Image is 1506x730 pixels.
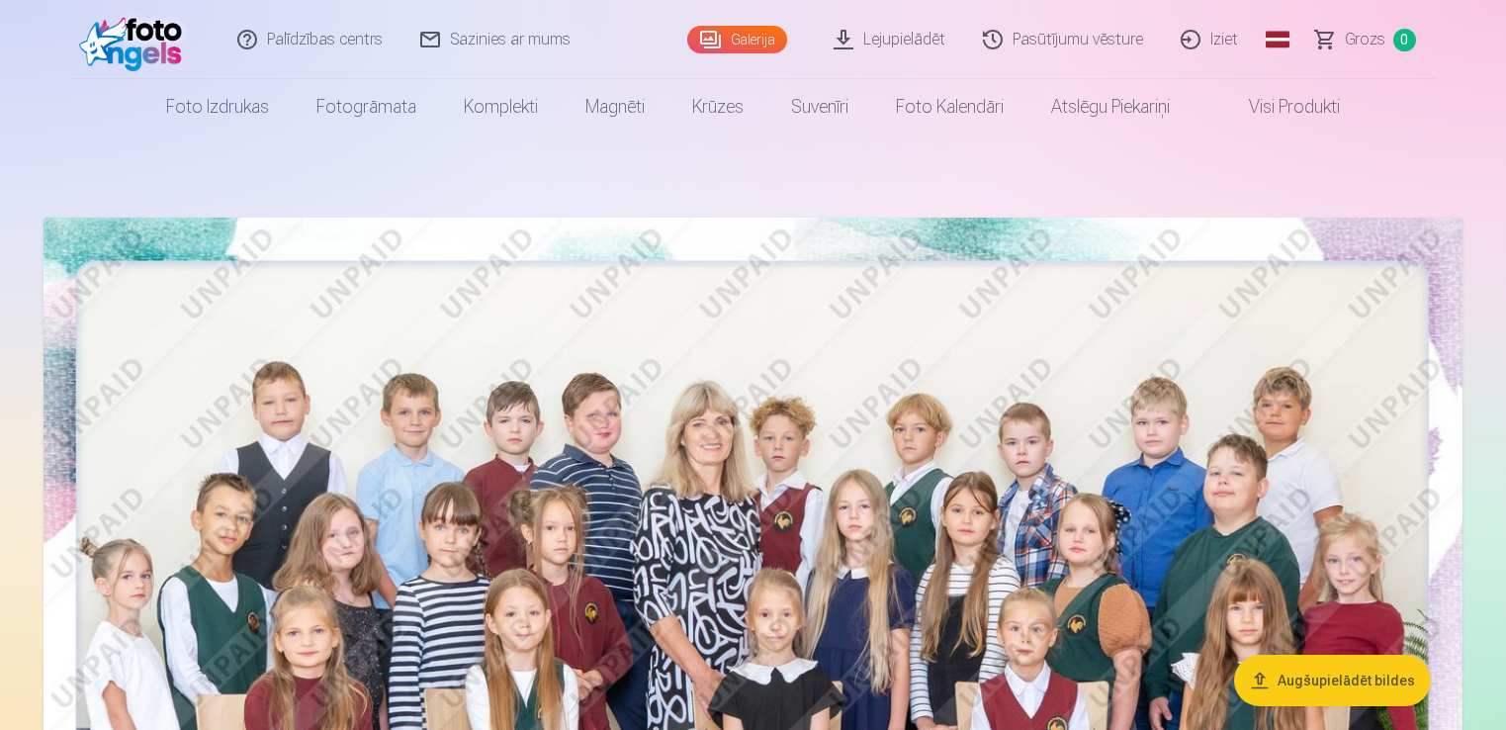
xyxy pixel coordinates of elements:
a: Atslēgu piekariņi [1027,79,1194,135]
a: Visi produkti [1194,79,1364,135]
a: Krūzes [668,79,767,135]
a: Komplekti [440,79,562,135]
button: Augšupielādēt bildes [1234,655,1431,706]
a: Magnēti [562,79,668,135]
a: Fotogrāmata [293,79,440,135]
a: Foto izdrukas [142,79,293,135]
a: Suvenīri [767,79,872,135]
a: Foto kalendāri [872,79,1027,135]
span: Grozs [1345,28,1385,51]
a: Galerija [687,26,787,53]
span: 0 [1393,29,1416,51]
img: /fa1 [79,8,193,71]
